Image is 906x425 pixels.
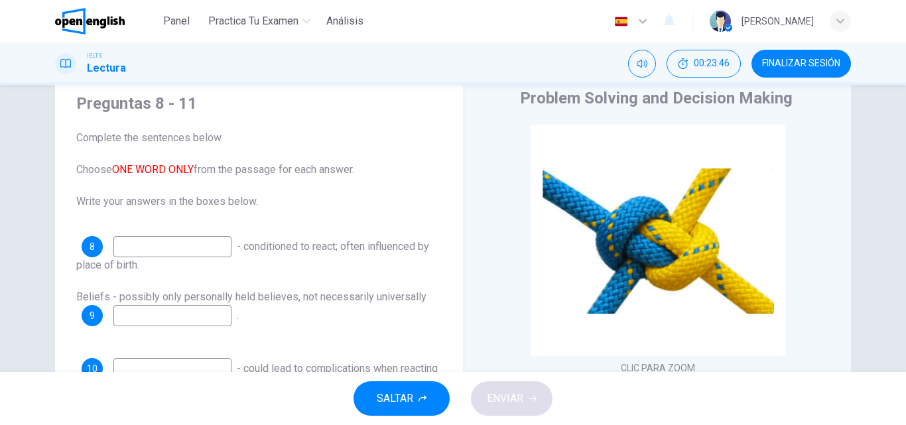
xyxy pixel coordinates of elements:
span: 00:23:46 [694,58,730,69]
span: Análisis [326,13,363,29]
h4: Problem Solving and Decision Making [520,88,793,109]
span: SALTAR [377,389,413,408]
span: Panel [163,13,190,29]
h4: Preguntas 8 - 11 [76,93,442,114]
span: 9 [90,311,95,320]
button: FINALIZAR SESIÓN [751,50,851,78]
button: Panel [155,9,198,33]
span: FINALIZAR SESIÓN [762,58,840,69]
div: Ocultar [667,50,741,78]
button: 00:23:46 [667,50,741,78]
div: [PERSON_NAME] [742,13,814,29]
button: Practica tu examen [203,9,316,33]
span: IELTS [87,51,102,60]
span: 8 [90,242,95,251]
span: - could lead to complications when reacting to others. [76,362,438,393]
img: Profile picture [710,11,731,32]
span: - conditioned to react; often influenced by place of birth. [76,240,429,271]
button: SALTAR [354,381,450,416]
div: Silenciar [628,50,656,78]
img: es [613,17,629,27]
span: Complete the sentences below. Choose from the passage for each answer. Write your answers in the ... [76,130,442,210]
font: ONE WORD ONLY [112,163,194,176]
span: Practica tu examen [208,13,298,29]
span: 10 [87,364,97,373]
a: OpenEnglish logo [55,8,155,34]
h1: Lectura [87,60,126,76]
img: OpenEnglish logo [55,8,125,34]
span: Beliefs - possibly only personally held believes, not necessarily universally [76,290,426,303]
span: . [237,309,239,322]
button: Análisis [321,9,369,33]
